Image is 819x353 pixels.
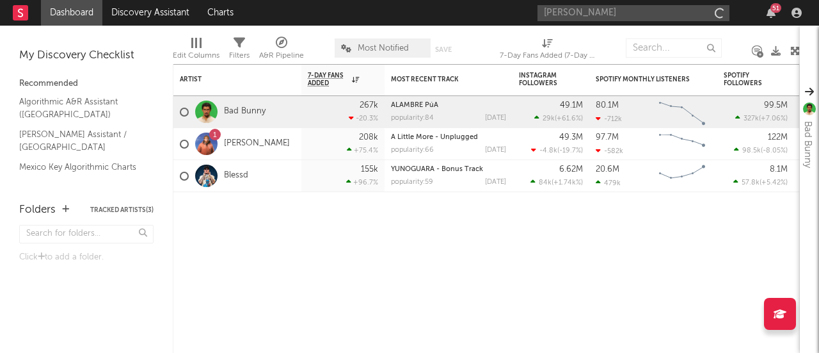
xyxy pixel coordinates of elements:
[596,165,619,174] div: 20.6M
[229,48,250,63] div: Filters
[724,72,768,87] div: Spotify Followers
[500,48,596,63] div: 7-Day Fans Added (7-Day Fans Added)
[596,101,619,110] div: 80.1M
[19,160,141,174] a: Mexico Key Algorithmic Charts
[224,138,290,149] a: [PERSON_NAME]
[770,3,781,13] div: 51
[347,146,378,154] div: +75.4 %
[224,106,266,117] a: Bad Bunny
[537,5,729,21] input: Search for artists
[770,165,788,174] div: 8.1M
[530,178,583,186] div: ( )
[391,134,506,141] div: A Little More - Unplugged
[19,48,154,63] div: My Discovery Checklist
[19,127,141,154] a: [PERSON_NAME] Assistant / [GEOGRAPHIC_DATA]
[259,48,304,63] div: A&R Pipeline
[349,114,378,122] div: -20.3 %
[596,179,621,187] div: 479k
[653,128,711,160] svg: Chart title
[596,147,623,155] div: -582k
[19,95,141,121] a: Algorithmic A&R Assistant ([GEOGRAPHIC_DATA])
[391,76,487,83] div: Most Recent Track
[391,179,433,186] div: popularity: 59
[626,38,722,58] input: Search...
[539,147,557,154] span: -4.8k
[596,76,692,83] div: Spotify Monthly Listeners
[485,115,506,122] div: [DATE]
[743,115,759,122] span: 327k
[180,76,276,83] div: Artist
[553,179,581,186] span: +1.74k %
[596,133,619,142] div: 97.7M
[173,32,219,69] div: Edit Columns
[308,72,349,87] span: 7-Day Fans Added
[90,207,154,213] button: Tracked Artists(3)
[742,147,761,154] span: 98.5k
[539,179,552,186] span: 84k
[733,178,788,186] div: ( )
[19,225,154,243] input: Search for folders...
[800,121,815,168] div: Bad Bunny
[596,115,622,123] div: -712k
[763,147,786,154] span: -8.05 %
[735,114,788,122] div: ( )
[531,146,583,154] div: ( )
[734,146,788,154] div: ( )
[346,178,378,186] div: +96.7 %
[19,202,56,218] div: Folders
[229,32,250,69] div: Filters
[485,179,506,186] div: [DATE]
[559,133,583,142] div: 49.3M
[391,102,506,109] div: ALAMBRE PúA
[391,115,434,122] div: popularity: 84
[761,115,786,122] span: +7.06 %
[519,72,564,87] div: Instagram Followers
[391,134,478,141] a: A Little More - Unplugged
[360,101,378,110] div: 267k
[543,115,555,122] span: 29k
[391,166,506,173] div: YUNOGUARA - Bonus Track
[653,96,711,128] svg: Chart title
[259,32,304,69] div: A&R Pipeline
[358,44,409,53] span: Most Notified
[19,76,154,92] div: Recommended
[19,250,154,265] div: Click to add a folder.
[361,165,378,174] div: 155k
[391,102,438,109] a: ALAMBRE PúA
[435,46,452,53] button: Save
[560,101,583,110] div: 49.1M
[391,166,483,173] a: YUNOGUARA - Bonus Track
[764,101,788,110] div: 99.5M
[653,160,711,192] svg: Chart title
[559,147,581,154] span: -19.7 %
[173,48,219,63] div: Edit Columns
[767,8,775,18] button: 51
[761,179,786,186] span: +5.42 %
[559,165,583,174] div: 6.62M
[224,170,248,181] a: Blessd
[485,147,506,154] div: [DATE]
[742,179,759,186] span: 57.8k
[557,115,581,122] span: +61.6 %
[500,32,596,69] div: 7-Day Fans Added (7-Day Fans Added)
[534,114,583,122] div: ( )
[768,133,788,142] div: 122M
[391,147,434,154] div: popularity: 66
[359,133,378,142] div: 208k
